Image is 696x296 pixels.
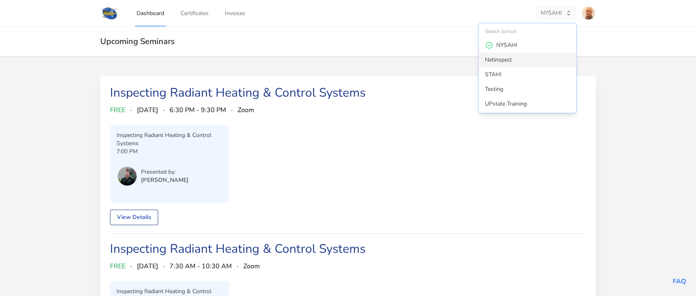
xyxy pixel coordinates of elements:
[110,84,366,101] a: Inspecting Radiant Heating & Control Systems
[485,85,503,93] div: Testing
[496,41,518,49] div: NYSAHI
[110,261,126,271] span: FREE
[117,131,222,148] p: Inspecting Radiant Heating & Control Systems
[141,168,189,176] p: Presented by:
[117,166,137,186] img: Chris Long
[137,105,158,115] span: [DATE]
[141,176,189,184] p: [PERSON_NAME]
[170,105,226,115] span: 6:30 PM - 9:30 PM
[673,277,686,286] a: FAQ
[117,166,138,187] button: User menu
[110,105,126,115] span: FREE
[478,82,576,97] a: Testing
[485,56,512,64] div: Netinspect
[485,71,502,79] div: STAHI
[130,261,132,271] span: ·
[478,67,576,82] a: STAHI
[535,6,576,20] button: NYSAHI
[478,38,576,53] a: NYSAHI
[110,241,366,257] a: Inspecting Radiant Heating & Control Systems
[231,105,233,115] span: ·
[137,261,158,271] span: [DATE]
[485,100,527,108] div: UPstate Training
[100,6,119,20] img: Logo
[478,25,576,38] div: Switch School
[170,261,232,271] span: 7:30 AM - 10:30 AM
[100,36,596,46] h2: Upcoming Seminars
[582,7,595,20] img: Tom Sherman
[237,261,238,271] span: ·
[243,261,260,271] span: Zoom
[478,97,576,111] a: UPstate Training
[163,261,165,271] span: ·
[238,105,254,115] span: Zoom
[117,148,222,156] p: 7:00 PM
[163,105,165,115] span: ·
[478,53,576,67] a: Netinspect
[110,210,158,225] a: View Details
[130,105,132,115] span: ·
